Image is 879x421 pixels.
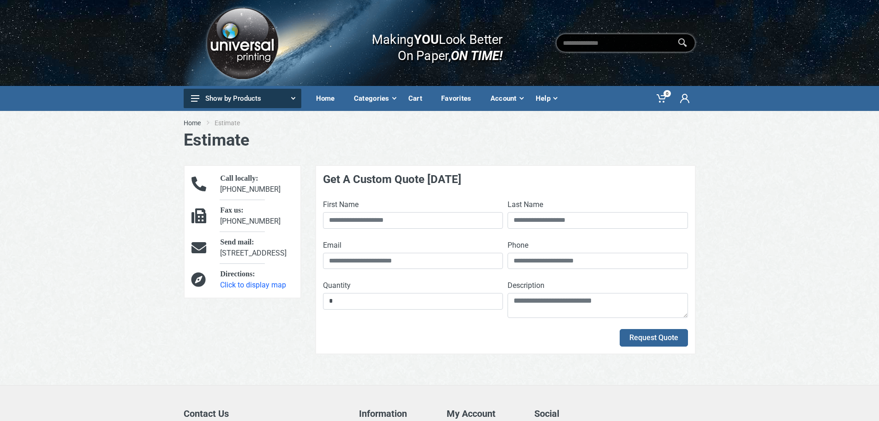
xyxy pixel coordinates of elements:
h5: Contact Us [184,408,345,419]
div: [STREET_ADDRESS] [213,237,300,259]
h5: My Account [447,408,520,419]
a: Home [310,86,347,111]
a: Home [184,118,201,128]
a: 0 [650,86,674,111]
div: Help [529,89,563,108]
h1: Estimate [184,130,696,150]
i: ON TIME! [451,48,502,63]
a: Favorites [435,86,484,111]
label: Quantity [323,280,351,291]
span: Call locally: [220,174,258,182]
div: Home [310,89,347,108]
div: Cart [402,89,435,108]
button: Request Quote [620,329,688,347]
label: Email [323,240,341,251]
h5: Social [534,408,696,419]
span: Send mail: [220,238,254,246]
span: Directions: [220,270,255,278]
label: Last Name [508,199,543,210]
div: [PHONE_NUMBER] [213,205,300,227]
button: Show by Products [184,89,301,108]
label: Phone [508,240,528,251]
nav: breadcrumb [184,118,696,128]
h5: Information [359,408,433,419]
h4: Get A Custom Quote [DATE] [323,173,688,186]
img: Logo.png [203,4,281,82]
label: Description [508,280,544,291]
a: Click to display map [220,281,286,289]
span: 0 [664,90,671,97]
div: Favorites [435,89,484,108]
span: Fax us: [220,206,243,214]
div: Making Look Better On Paper, [354,22,503,64]
li: Estimate [215,118,254,128]
b: YOU [414,31,439,47]
div: Account [484,89,529,108]
div: [PHONE_NUMBER] [213,173,300,195]
div: Categories [347,89,402,108]
a: Cart [402,86,435,111]
label: First Name [323,199,359,210]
